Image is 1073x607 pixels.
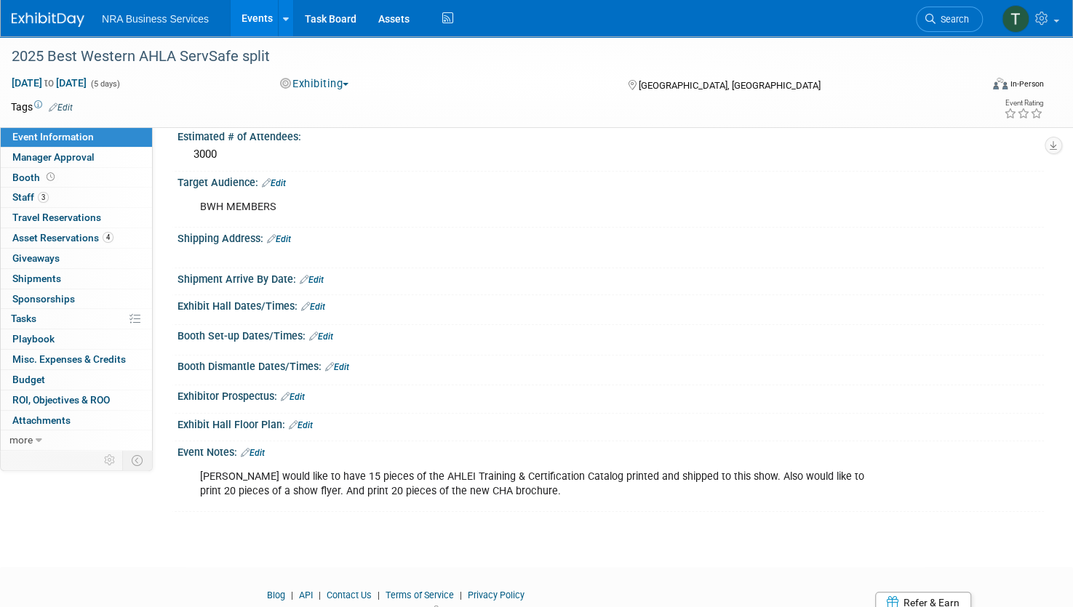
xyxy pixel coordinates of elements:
span: 4 [103,232,113,243]
a: Contact Us [327,590,372,600]
a: Giveaways [1,249,152,268]
a: Edit [300,275,324,285]
a: more [1,430,152,450]
span: [DATE] [DATE] [11,76,87,89]
td: Toggle Event Tabs [123,451,153,470]
span: Tasks [11,313,36,324]
a: Edit [267,234,291,244]
div: Event Rating [1004,100,1043,107]
a: Staff3 [1,188,152,207]
div: Shipment Arrive By Date: [177,268,1044,287]
a: Edit [325,362,349,372]
a: Edit [289,420,313,430]
img: Format-Inperson.png [993,78,1008,89]
span: | [315,590,324,600]
img: ExhibitDay [12,12,84,27]
a: Edit [309,331,333,342]
span: [GEOGRAPHIC_DATA], [GEOGRAPHIC_DATA] [639,80,821,91]
div: 2025 Best Western AHLA ServSafe split [7,44,956,70]
div: Exhibit Hall Dates/Times: [177,295,1044,314]
span: Booth not reserved yet [44,172,57,182]
div: [PERSON_NAME] would like to have 15 pieces of the AHLEI Training & Certification Catalog printed ... [190,462,877,506]
span: Manager Approval [12,151,95,163]
a: Booth [1,168,152,188]
div: Target Audience: [177,172,1044,190]
div: BWH MEMBERS [190,193,877,222]
span: Search [936,14,969,25]
span: (5 days) [89,79,120,89]
a: ROI, Objectives & ROO [1,390,152,410]
span: to [42,77,56,89]
div: Event Format [890,76,1044,97]
a: Travel Reservations [1,208,152,228]
span: Travel Reservations [12,212,101,223]
a: Privacy Policy [468,590,524,600]
span: Misc. Expenses & Credits [12,353,126,365]
div: Booth Set-up Dates/Times: [177,325,1044,344]
span: Playbook [12,333,55,345]
a: Event Information [1,127,152,147]
a: Budget [1,370,152,390]
div: Shipping Address: [177,228,1044,246]
a: Manager Approval [1,148,152,167]
span: | [374,590,383,600]
div: Exhibit Hall Floor Plan: [177,414,1044,433]
div: Booth Dismantle Dates/Times: [177,355,1044,374]
span: more [9,434,33,446]
span: Event Information [12,131,94,142]
div: Event Notes: [177,441,1044,460]
a: Edit [49,102,73,113]
a: Edit [241,448,265,458]
span: Booth [12,172,57,183]
div: In-Person [1010,79,1044,89]
span: ROI, Objectives & ROO [12,394,110,406]
div: Exhibitor Prospectus: [177,385,1044,404]
a: Search [916,7,983,32]
button: Exhibiting [275,76,355,92]
div: 3000 [188,143,1033,166]
a: Shipments [1,269,152,289]
a: Edit [301,302,325,312]
a: Tasks [1,309,152,329]
span: Attachments [12,414,71,426]
a: API [299,590,313,600]
span: Sponsorships [12,293,75,305]
td: Tags [11,100,73,114]
a: Playbook [1,329,152,349]
a: Edit [281,392,305,402]
a: Asset Reservations4 [1,228,152,248]
a: Blog [267,590,285,600]
span: Staff [12,191,49,203]
span: Asset Reservations [12,232,113,244]
a: Misc. Expenses & Credits [1,350,152,369]
a: Sponsorships [1,289,152,309]
div: Estimated # of Attendees: [177,126,1044,144]
span: 3 [38,192,49,203]
a: Terms of Service [386,590,454,600]
span: | [456,590,466,600]
td: Personalize Event Tab Strip [97,451,123,470]
span: Budget [12,374,45,385]
span: NRA Business Services [102,13,209,25]
a: Edit [262,178,286,188]
a: Attachments [1,411,152,430]
span: Shipments [12,273,61,284]
img: Terry Gamal ElDin [1002,5,1029,33]
span: | [287,590,297,600]
span: Giveaways [12,252,60,264]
